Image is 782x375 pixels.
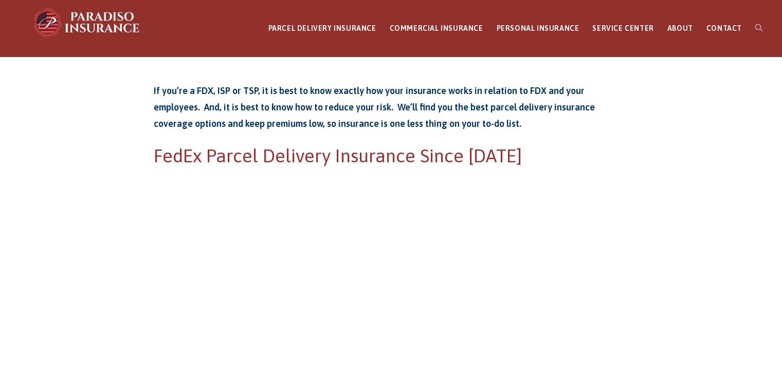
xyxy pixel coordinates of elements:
span: COMMERCIAL INSURANCE [390,24,483,32]
span: FedEx Parcel Delivery Insurance Since [DATE] [154,145,522,166]
span: CONTACT [706,24,742,32]
img: Paradiso Insurance [31,7,144,38]
span: ABOUT [667,24,693,32]
span: SERVICE CENTER [592,24,653,32]
strong: If you’re a FDX, ISP or TSP, it is best to know exactly how your insurance works in relation to F... [154,85,595,129]
span: PERSONAL INSURANCE [497,24,579,32]
span: PARCEL DELIVERY INSURANCE [268,24,376,32]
